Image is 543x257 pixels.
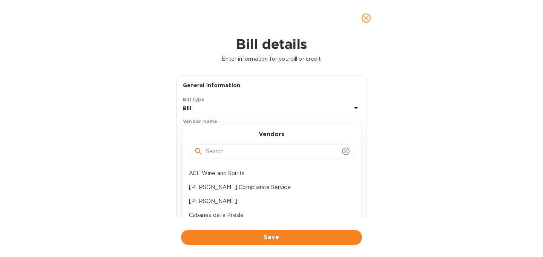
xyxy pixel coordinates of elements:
[6,36,537,52] h1: Bill details
[6,55,537,63] p: Enter information for your bill or credit
[357,9,375,27] button: close
[183,97,205,102] b: Bill type
[187,233,356,242] span: Save
[183,82,241,88] b: General information
[183,126,236,134] p: Select vendor name
[183,105,192,111] b: Bill
[189,183,348,191] p: [PERSON_NAME] Compliance Service
[206,146,339,157] input: Search
[189,169,348,177] p: ACE Wine and Spirits
[189,197,348,205] p: [PERSON_NAME]
[189,211,348,219] p: Cabanes de la Presle
[183,118,218,124] b: Vendor name
[181,230,362,245] button: Save
[259,131,284,138] h3: Vendors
